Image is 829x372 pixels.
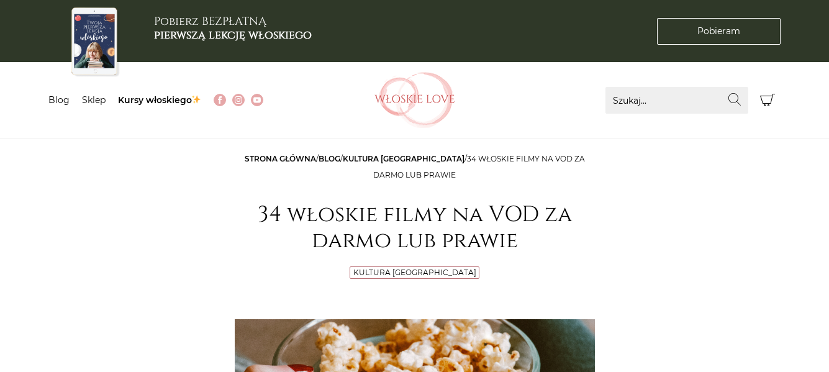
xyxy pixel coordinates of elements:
input: Szukaj... [605,87,748,114]
img: Włoskielove [374,72,455,128]
a: Kultura [GEOGRAPHIC_DATA] [353,268,476,277]
span: 34 włoskie filmy na VOD za darmo lub prawie [373,154,585,179]
a: Blog [319,154,340,163]
span: / / / [245,154,585,179]
h1: 34 włoskie filmy na VOD za darmo lub prawie [235,202,595,254]
button: Koszyk [754,87,781,114]
h3: Pobierz BEZPŁATNĄ [154,15,312,42]
a: Kultura [GEOGRAPHIC_DATA] [343,154,464,163]
a: Strona główna [245,154,316,163]
a: Pobieram [657,18,781,45]
a: Sklep [82,94,106,106]
img: ✨ [192,95,201,104]
a: Blog [48,94,70,106]
b: pierwszą lekcję włoskiego [154,27,312,43]
span: Pobieram [697,25,740,38]
a: Kursy włoskiego [118,94,202,106]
